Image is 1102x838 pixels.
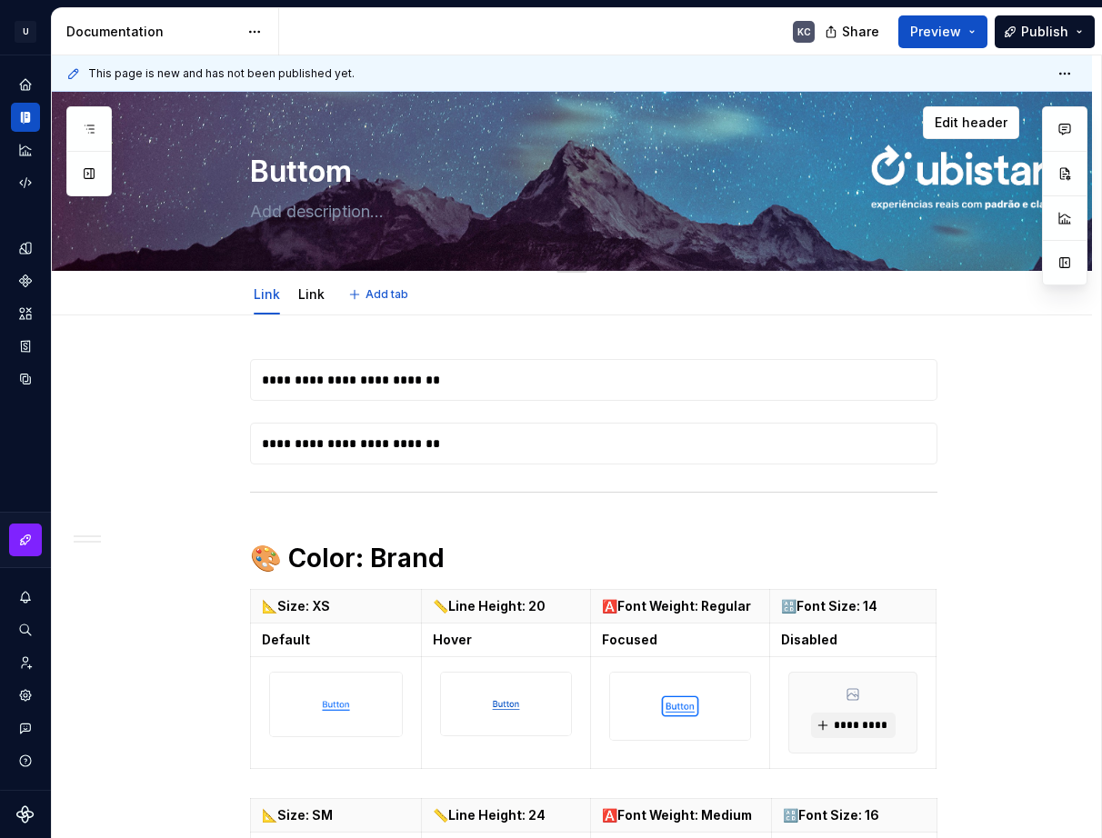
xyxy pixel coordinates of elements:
[783,807,879,823] strong: 🔠Font Size: 16
[246,274,287,313] div: Link
[262,632,310,647] strong: Default
[602,597,758,615] p: 🅰️Font Weight: Regular
[816,15,891,48] button: Share
[15,21,36,43] div: U
[910,23,961,41] span: Preview
[11,103,40,132] a: Documentation
[343,282,416,307] button: Add tab
[11,70,40,99] a: Home
[366,287,408,302] span: Add tab
[291,274,332,313] div: Link
[11,681,40,710] a: Settings
[11,299,40,328] a: Assets
[797,25,811,39] div: KC
[298,286,325,302] a: Link
[433,632,472,647] strong: Hover
[16,805,35,823] svg: Supernova Logo
[11,364,40,394] a: Data sources
[246,150,934,194] textarea: Buttom
[270,673,402,736] img: be7ff240-7ab4-4d7e-9577-0e8ed20f2008.png
[602,632,657,647] strong: Focused
[11,266,40,295] a: Components
[781,632,837,647] strong: Disabled
[11,234,40,263] a: Design tokens
[1021,23,1068,41] span: Publish
[781,598,877,614] strong: 🔠Font Size: 14
[441,673,572,735] img: a7a83abf-d46a-4f25-82f6-9c1419f19a8a.png
[11,168,40,197] a: Code automation
[935,114,1007,132] span: Edit header
[66,23,238,41] div: Documentation
[11,135,40,165] a: Analytics
[11,332,40,361] a: Storybook stories
[842,23,879,41] span: Share
[11,583,40,612] button: Notifications
[11,648,40,677] a: Invite team
[11,615,40,644] button: Search ⌘K
[11,713,40,743] button: Contact support
[923,106,1019,139] button: Edit header
[433,597,580,615] p: 📏Line Height: 20
[995,15,1095,48] button: Publish
[250,542,937,574] h1: 🎨 Color: Brand
[4,12,47,51] button: U
[254,286,280,302] a: Link
[433,806,580,824] p: 📏Line Height: 24
[262,807,333,823] strong: 📐Size: SM
[262,598,330,614] strong: 📐Size: XS
[602,806,760,824] p: 🅰️Font Weight: Medium
[898,15,987,48] button: Preview
[88,66,355,81] span: This page is new and has not been published yet.
[610,673,750,740] img: 13befdab-102b-4e6f-939b-edf18ab2d8c0.png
